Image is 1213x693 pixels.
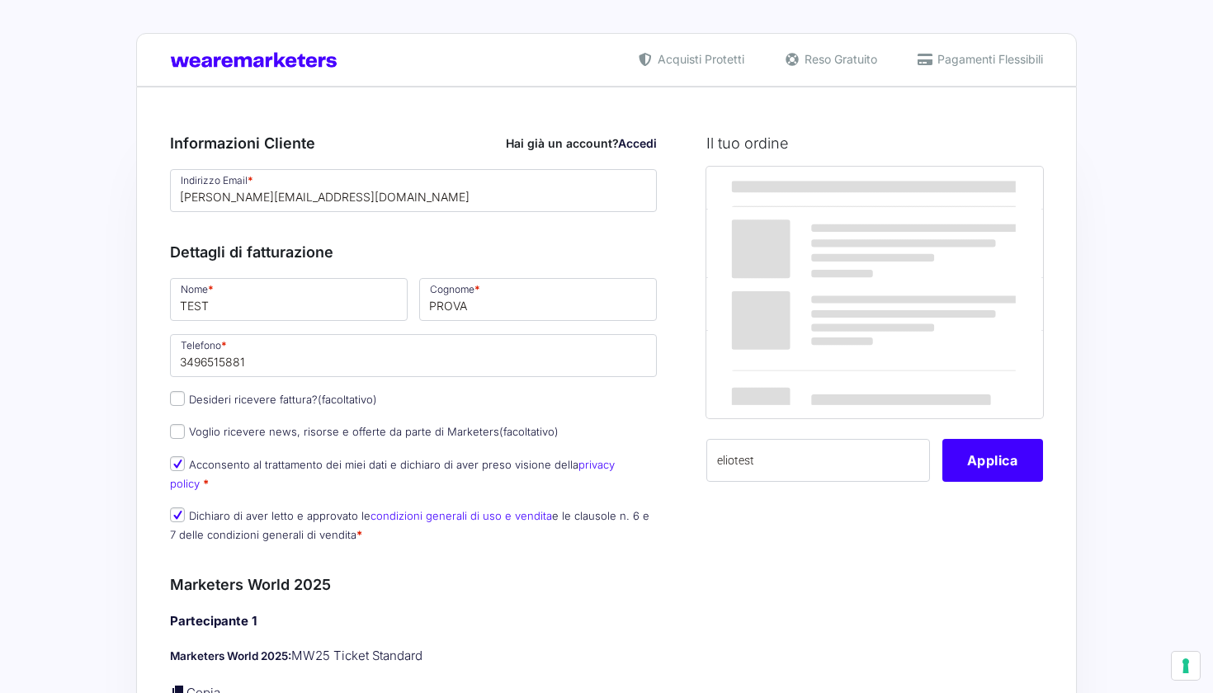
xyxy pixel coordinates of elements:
[419,278,657,321] input: Cognome *
[654,50,744,68] span: Acquisti Protetti
[800,50,877,68] span: Reso Gratuito
[170,612,657,631] h4: Partecipante 1
[170,425,559,438] label: Voglio ricevere news, risorse e offerte da parte di Marketers
[170,573,657,596] h3: Marketers World 2025
[916,167,1043,210] th: Subtotale
[170,456,185,471] input: Acconsento al trattamento dei miei dati e dichiaro di aver preso visione dellaprivacy policy
[170,393,377,406] label: Desideri ricevere fattura?
[170,169,657,212] input: Indirizzo Email *
[170,278,408,321] input: Nome *
[170,509,649,541] label: Dichiaro di aver letto e approvato le e le clausole n. 6 e 7 delle condizioni generali di vendita
[170,424,185,439] input: Voglio ricevere news, risorse e offerte da parte di Marketers(facoltativo)
[942,439,1043,482] button: Applica
[706,210,917,278] td: Marketers World 2025 - MW25 Ticket Standard
[706,278,917,330] th: Subtotale
[933,50,1043,68] span: Pagamenti Flessibili
[170,649,291,662] strong: Marketers World 2025:
[170,458,615,490] label: Acconsento al trattamento dei miei dati e dichiaro di aver preso visione della
[170,507,185,522] input: Dichiaro di aver letto e approvato lecondizioni generali di uso e venditae le clausole n. 6 e 7 d...
[506,134,657,152] div: Hai già un account?
[706,330,917,418] th: Totale
[706,167,917,210] th: Prodotto
[170,241,657,263] h3: Dettagli di fatturazione
[170,334,657,377] input: Telefono *
[1172,652,1200,680] button: Le tue preferenze relative al consenso per le tecnologie di tracciamento
[706,132,1043,154] h3: Il tuo ordine
[618,136,657,150] a: Accedi
[318,393,377,406] span: (facoltativo)
[170,391,185,406] input: Desideri ricevere fattura?(facoltativo)
[371,509,552,522] a: condizioni generali di uso e vendita
[706,439,930,482] input: Coupon
[13,629,63,678] iframe: Customerly Messenger Launcher
[170,132,657,154] h3: Informazioni Cliente
[499,425,559,438] span: (facoltativo)
[170,647,657,666] p: MW25 Ticket Standard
